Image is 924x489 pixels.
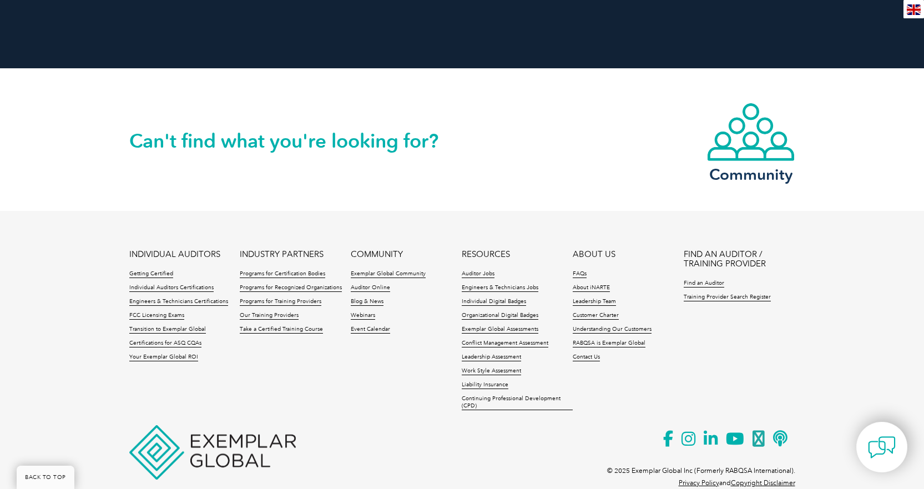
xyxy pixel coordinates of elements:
a: Copyright Disclaimer [731,479,795,487]
a: INDIVIDUAL AUDITORS [129,250,220,259]
p: and [679,477,795,489]
p: © 2025 Exemplar Global Inc (Formerly RABQSA International). [607,465,795,477]
a: Event Calendar [351,326,390,334]
a: RABQSA is Exemplar Global [573,340,645,347]
a: FCC Licensing Exams [129,312,184,320]
a: Take a Certified Training Course [240,326,323,334]
a: Programs for Certification Bodies [240,270,325,278]
a: Webinars [351,312,375,320]
a: Community [706,102,795,182]
a: Programs for Recognized Organizations [240,284,342,292]
a: Individual Digital Badges [462,298,526,306]
a: Continuing Professional Development (CPD) [462,395,573,410]
a: Engineers & Technicians Certifications [129,298,228,306]
a: Exemplar Global Community [351,270,426,278]
a: Leadership Assessment [462,354,521,361]
a: FAQs [573,270,587,278]
a: Privacy Policy [679,479,719,487]
img: Exemplar Global [129,425,296,480]
a: Our Training Providers [240,312,299,320]
a: Understanding Our Customers [573,326,652,334]
a: Conflict Management Assessment [462,340,548,347]
img: en [907,4,921,15]
a: Blog & News [351,298,383,306]
a: Liability Insurance [462,381,508,389]
a: Customer Charter [573,312,619,320]
a: Auditor Jobs [462,270,494,278]
a: ABOUT US [573,250,615,259]
h3: Community [706,168,795,182]
a: Leadership Team [573,298,616,306]
a: Your Exemplar Global ROI [129,354,198,361]
a: Find an Auditor [684,280,724,288]
a: RESOURCES [462,250,510,259]
a: Engineers & Technicians Jobs [462,284,538,292]
a: COMMUNITY [351,250,403,259]
a: Auditor Online [351,284,390,292]
a: Getting Certified [129,270,173,278]
a: Exemplar Global Assessments [462,326,538,334]
img: icon-community.webp [706,102,795,162]
a: Programs for Training Providers [240,298,321,306]
h2: Can't find what you're looking for? [129,132,462,150]
a: Organizational Digital Badges [462,312,538,320]
a: INDUSTRY PARTNERS [240,250,324,259]
a: Certifications for ASQ CQAs [129,340,201,347]
a: BACK TO TOP [17,466,74,489]
a: Work Style Assessment [462,367,521,375]
a: Individual Auditors Certifications [129,284,214,292]
a: About iNARTE [573,284,610,292]
a: Transition to Exemplar Global [129,326,206,334]
a: Contact Us [573,354,600,361]
a: FIND AN AUDITOR / TRAINING PROVIDER [684,250,795,269]
a: Training Provider Search Register [684,294,771,301]
img: contact-chat.png [868,433,896,461]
